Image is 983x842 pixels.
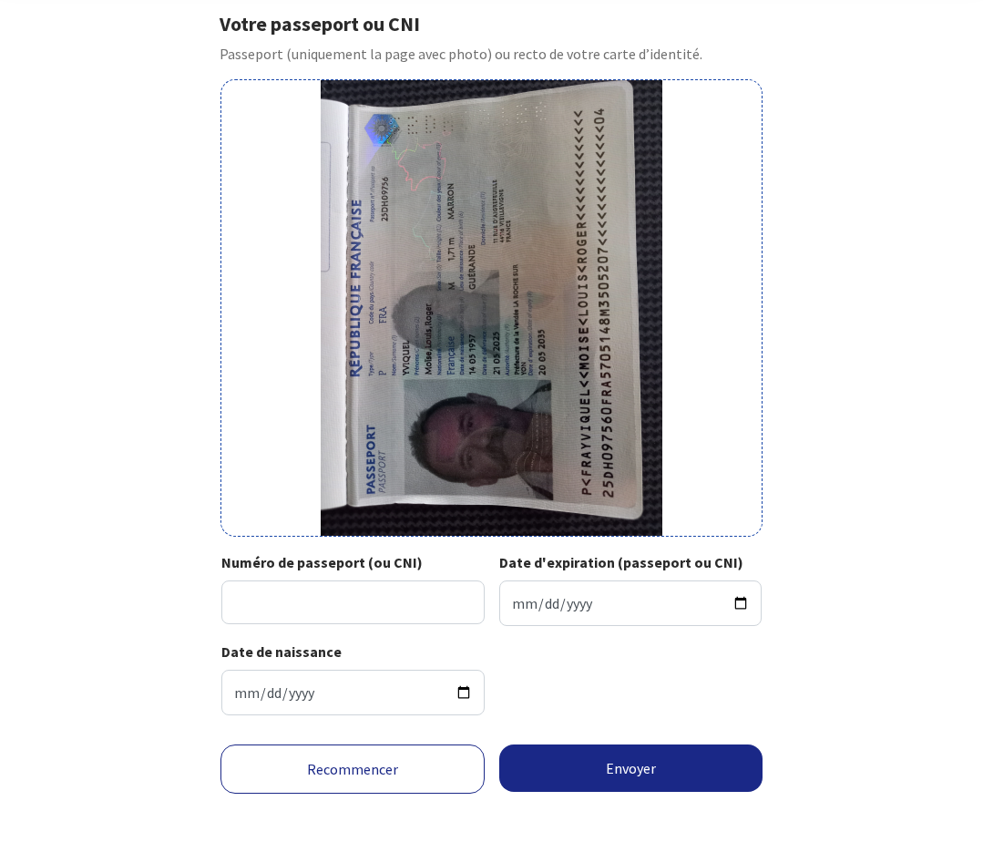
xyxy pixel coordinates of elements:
h1: Votre passeport ou CNI [220,12,763,36]
strong: Date de naissance [221,642,342,661]
p: Passeport (uniquement la page avec photo) ou recto de votre carte d’identité. [220,43,763,65]
button: Envoyer [499,744,763,792]
a: Recommencer [220,744,485,794]
img: yviquel-moise.jpg [321,80,662,536]
strong: Date d'expiration (passeport ou CNI) [499,553,743,571]
strong: Numéro de passeport (ou CNI) [221,553,423,571]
